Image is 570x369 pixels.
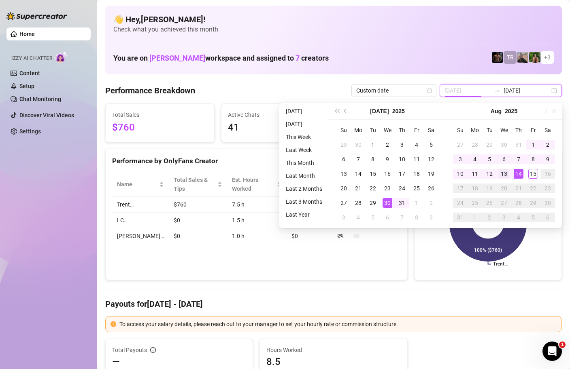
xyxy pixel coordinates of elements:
[392,103,405,119] button: Choose a year
[339,183,349,193] div: 20
[19,70,40,76] a: Content
[395,137,409,152] td: 2025-07-03
[543,183,553,193] div: 23
[113,14,554,25] h4: 👋 Hey, [PERSON_NAME] !
[368,213,378,222] div: 5
[499,183,509,193] div: 20
[380,137,395,152] td: 2025-07-02
[395,152,409,167] td: 2025-07-10
[336,137,351,152] td: 2025-06-29
[426,169,436,179] div: 19
[412,169,421,179] div: 18
[412,213,421,222] div: 8
[409,152,424,167] td: 2025-07-11
[511,137,526,152] td: 2025-07-31
[351,210,366,225] td: 2025-08-04
[119,320,557,329] div: To access your salary details, please reach out to your manager to set your hourly rate or commis...
[169,228,227,244] td: $0
[266,346,400,354] span: Hours Worked
[526,152,540,167] td: 2025-08-08
[366,167,380,181] td: 2025-07-15
[283,197,325,207] li: Last 3 Months
[228,110,323,119] span: Active Chats
[336,196,351,210] td: 2025-07-27
[395,123,409,137] th: Th
[445,86,491,95] input: Start date
[395,210,409,225] td: 2025-08-07
[528,140,538,150] div: 1
[366,210,380,225] td: 2025-08-05
[514,198,523,208] div: 28
[341,103,350,119] button: Previous month (PageUp)
[455,198,465,208] div: 24
[468,167,482,181] td: 2025-08-11
[353,154,363,164] div: 7
[497,152,511,167] td: 2025-08-06
[356,84,432,97] span: Custom date
[514,169,523,179] div: 14
[499,213,509,222] div: 3
[105,85,195,96] h4: Performance Breakdown
[339,154,349,164] div: 6
[497,167,511,181] td: 2025-08-13
[409,167,424,181] td: 2025-07-18
[453,196,468,210] td: 2025-08-24
[397,140,407,150] div: 3
[455,140,465,150] div: 27
[494,87,500,94] span: swap-right
[497,123,511,137] th: We
[111,321,116,327] span: exclamation-circle
[169,213,227,228] td: $0
[424,137,438,152] td: 2025-07-05
[283,119,325,129] li: [DATE]
[55,51,68,63] img: AI Chatter
[380,181,395,196] td: 2025-07-23
[6,12,67,20] img: logo-BBDzfeDw.svg
[368,140,378,150] div: 1
[468,123,482,137] th: Mo
[353,183,363,193] div: 21
[283,106,325,116] li: [DATE]
[424,210,438,225] td: 2025-08-09
[339,213,349,222] div: 3
[339,169,349,179] div: 13
[426,154,436,164] div: 12
[559,342,566,348] span: 1
[540,167,555,181] td: 2025-08-16
[287,228,332,244] td: $0
[19,31,35,37] a: Home
[397,213,407,222] div: 7
[453,152,468,167] td: 2025-08-03
[424,123,438,137] th: Sa
[383,183,392,193] div: 23
[426,198,436,208] div: 2
[424,152,438,167] td: 2025-07-12
[283,210,325,219] li: Last Year
[380,167,395,181] td: 2025-07-16
[397,198,407,208] div: 31
[497,196,511,210] td: 2025-08-27
[169,172,227,197] th: Total Sales & Tips
[455,154,465,164] div: 3
[370,103,389,119] button: Choose a month
[296,54,300,62] span: 7
[504,86,550,95] input: End date
[11,55,52,62] span: Izzy AI Chatter
[468,196,482,210] td: 2025-08-25
[453,123,468,137] th: Su
[482,181,497,196] td: 2025-08-19
[19,83,34,89] a: Setup
[453,210,468,225] td: 2025-08-31
[543,213,553,222] div: 6
[540,123,555,137] th: Sa
[514,154,523,164] div: 7
[336,210,351,225] td: 2025-08-03
[470,198,480,208] div: 25
[409,137,424,152] td: 2025-07-04
[543,154,553,164] div: 9
[332,103,341,119] button: Last year (Control + left)
[528,198,538,208] div: 29
[412,198,421,208] div: 1
[112,120,208,135] span: $760
[368,183,378,193] div: 22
